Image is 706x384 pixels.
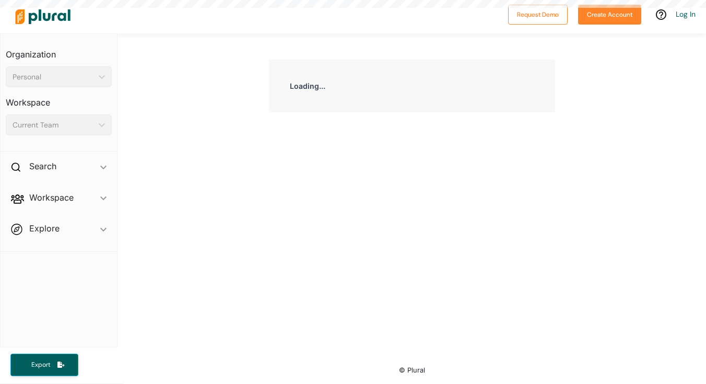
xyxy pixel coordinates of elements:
[578,5,641,25] button: Create Account
[508,5,568,25] button: Request Demo
[13,72,95,83] div: Personal
[508,8,568,19] a: Request Demo
[269,60,555,112] div: Loading...
[13,120,95,131] div: Current Team
[399,366,425,374] small: © Plural
[24,360,57,369] span: Export
[578,8,641,19] a: Create Account
[10,354,78,376] button: Export
[6,87,112,110] h3: Workspace
[676,9,696,19] a: Log In
[29,160,56,172] h2: Search
[6,39,112,62] h3: Organization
